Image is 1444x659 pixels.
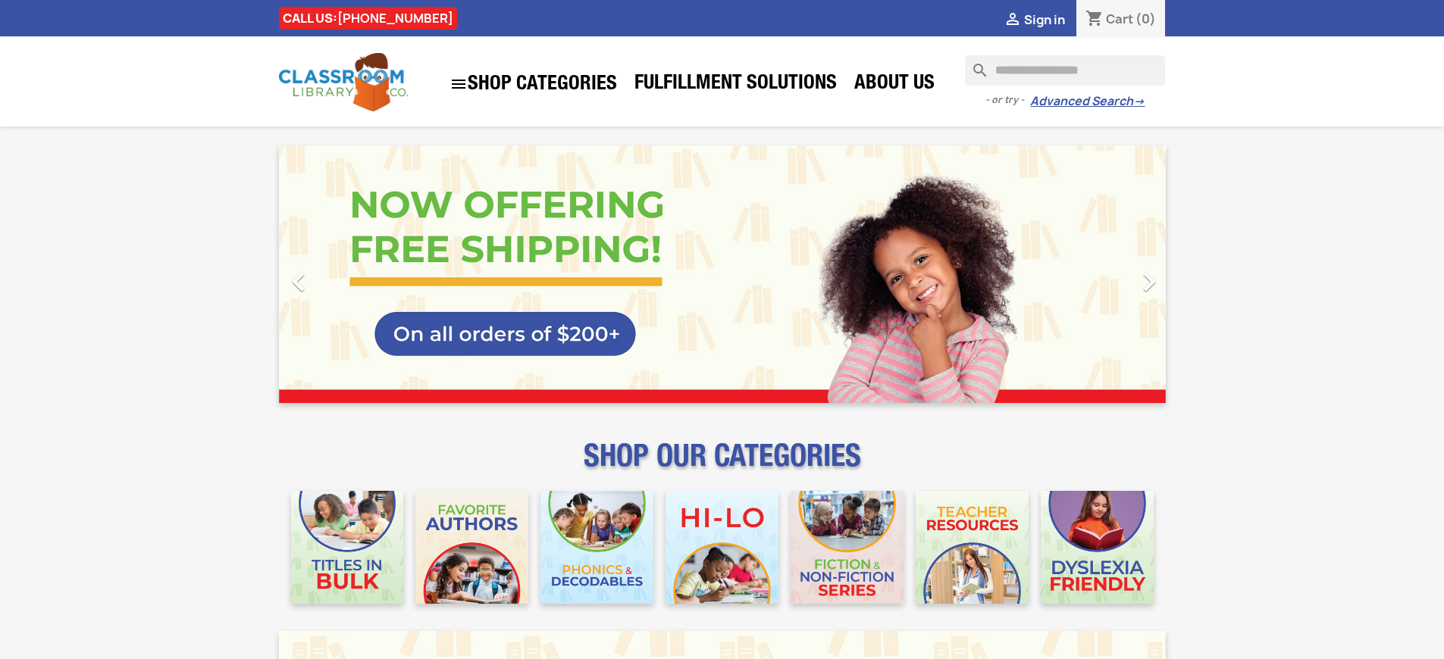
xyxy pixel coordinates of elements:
[791,491,904,604] img: CLC_Fiction_Nonfiction_Mobile.jpg
[627,70,844,100] a: Fulfillment Solutions
[279,53,408,111] img: Classroom Library Company
[337,10,453,27] a: [PHONE_NUMBER]
[1004,11,1065,28] a:  Sign in
[1024,11,1065,28] span: Sign in
[1130,263,1168,301] i: 
[965,55,1165,86] input: Search
[1041,491,1154,604] img: CLC_Dyslexia_Mobile.jpg
[280,263,318,301] i: 
[1106,11,1133,27] span: Cart
[1133,94,1145,109] span: →
[1085,11,1104,29] i: shopping_cart
[442,67,625,101] a: SHOP CATEGORIES
[916,491,1029,604] img: CLC_Teacher_Resources_Mobile.jpg
[449,75,468,93] i: 
[1135,11,1156,27] span: (0)
[291,491,404,604] img: CLC_Bulk_Mobile.jpg
[847,70,942,100] a: About Us
[540,491,653,604] img: CLC_Phonics_And_Decodables_Mobile.jpg
[279,451,1166,479] p: SHOP OUR CATEGORIES
[1004,11,1022,30] i: 
[415,491,528,604] img: CLC_Favorite_Authors_Mobile.jpg
[279,145,1166,403] ul: Carousel container
[279,145,412,403] a: Previous
[985,92,1030,108] span: - or try -
[279,7,457,30] div: CALL US:
[1030,94,1145,109] a: Advanced Search→
[1032,145,1166,403] a: Next
[666,491,778,604] img: CLC_HiLo_Mobile.jpg
[965,55,983,73] i: search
